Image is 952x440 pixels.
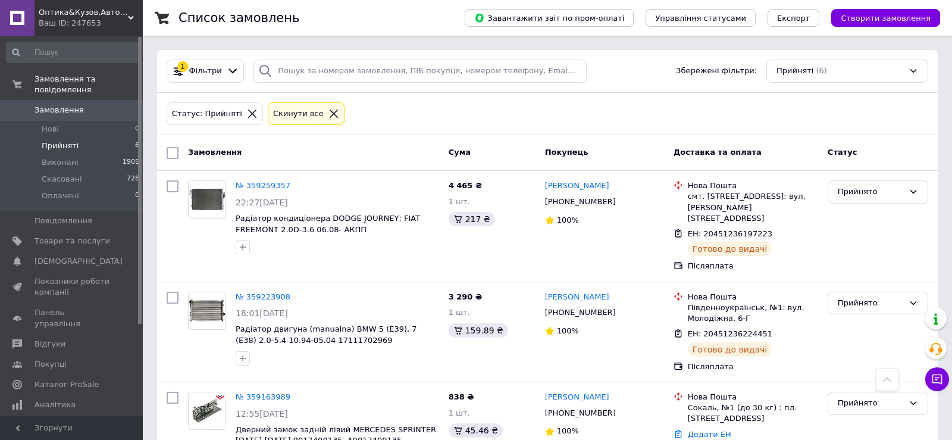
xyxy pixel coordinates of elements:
span: 4 465 ₴ [449,181,482,190]
span: (6) [816,66,826,75]
button: Завантажити звіт по пром-оплаті [465,9,634,27]
img: Фото товару [189,392,226,429]
span: Оплачені [42,191,79,201]
div: Прийнято [838,397,904,410]
span: [PHONE_NUMBER] [545,408,616,417]
span: Прийняті [42,141,79,151]
input: Пошук за номером замовлення, ПІБ покупця, номером телефону, Email, номером накладної [253,60,587,83]
span: 1 шт. [449,308,470,317]
a: [PERSON_NAME] [545,392,609,403]
span: Аналітика [35,400,76,410]
button: Управління статусами [646,9,756,27]
span: Експорт [777,14,810,23]
span: Прийняті [776,65,813,77]
img: Фото товару [189,188,226,211]
a: Фото товару [188,392,226,430]
span: Замовлення та повідомлення [35,74,143,95]
div: 1 [177,61,188,72]
div: Прийнято [838,297,904,310]
span: Панель управління [35,307,110,329]
span: Покупці [35,359,67,370]
div: Південноукраїнськ, №1: вул. Молодіжна, 6-Г [688,302,818,324]
span: Нові [42,124,59,135]
span: Доставка та оплата [674,148,762,157]
a: [PERSON_NAME] [545,180,609,192]
div: Післяплата [688,261,818,272]
span: [PHONE_NUMBER] [545,308,616,317]
span: 1 шт. [449,197,470,206]
span: 12:55[DATE] [236,409,288,419]
a: Створити замовлення [819,13,940,22]
span: ЕН: 20451236197223 [688,229,772,238]
div: Статус: Прийняті [170,108,245,120]
a: Радіатор кондиціонера DODGE JOURNEY; FIAT FREEMONT 2.0D-3.6 06.08- АКПП [236,214,420,234]
div: Нова Пошта [688,292,818,302]
span: Виконані [42,157,79,168]
span: Замовлення [35,105,84,116]
span: [PHONE_NUMBER] [545,197,616,206]
span: Скасовані [42,174,82,185]
span: Завантажити звіт по пром-оплаті [474,13,624,23]
a: Радіатор двигуна (manualna) BMW 5 (E39), 7 (E38) 2.0-5.4 10.94-05.04 17111702969 [236,324,417,345]
a: Додати ЕН [688,430,731,439]
span: 1905 [123,157,139,168]
div: Післяплата [688,361,818,372]
span: 728 [127,174,139,185]
div: смт. [STREET_ADDRESS]: вул. [PERSON_NAME][STREET_ADDRESS] [688,191,818,224]
button: Чат з покупцем [925,367,949,391]
span: 100% [557,216,579,224]
span: Каталог ProSale [35,379,99,390]
a: Фото товару [188,292,226,330]
div: Готово до видачі [688,242,772,256]
a: № 359259357 [236,181,290,190]
span: 0 [135,191,139,201]
div: Ваш ID: 247653 [39,18,143,29]
span: Створити замовлення [841,14,931,23]
div: Cкинути все [271,108,326,120]
span: Збережені фільтри: [676,65,757,77]
div: 217 ₴ [449,212,495,226]
div: Сокаль, №1 (до 30 кг) : пл. [STREET_ADDRESS] [688,402,818,424]
span: 18:01[DATE] [236,308,288,318]
span: 0 [135,124,139,135]
span: 1 шт. [449,408,470,417]
span: 3 290 ₴ [449,292,482,301]
div: Прийнято [838,186,904,198]
a: № 359163989 [236,392,290,401]
button: Створити замовлення [831,9,940,27]
span: Товари та послуги [35,236,110,246]
span: Cума [449,148,471,157]
span: 22:27[DATE] [236,198,288,207]
div: 159.89 ₴ [449,323,508,338]
span: Показники роботи компанії [35,276,110,298]
span: Оптика&Кузов,Автозона [39,7,128,18]
div: Нова Пошта [688,392,818,402]
span: ЕН: 20451236224451 [688,329,772,338]
div: Готово до видачі [688,342,772,357]
span: 100% [557,426,579,435]
span: Управління статусами [655,14,746,23]
span: Відгуки [35,339,65,349]
h1: Список замовлень [178,11,299,25]
span: [DEMOGRAPHIC_DATA] [35,256,123,267]
span: Статус [828,148,857,157]
span: Повідомлення [35,216,92,226]
span: 100% [557,326,579,335]
span: Покупець [545,148,588,157]
input: Пошук [6,42,140,63]
a: № 359223908 [236,292,290,301]
span: Фільтри [189,65,222,77]
div: Нова Пошта [688,180,818,191]
span: 6 [135,141,139,151]
span: Замовлення [188,148,242,157]
a: Фото товару [188,180,226,219]
img: Фото товару [189,299,226,323]
span: 838 ₴ [449,392,474,401]
button: Експорт [768,9,820,27]
a: [PERSON_NAME] [545,292,609,303]
div: 45.46 ₴ [449,423,503,438]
